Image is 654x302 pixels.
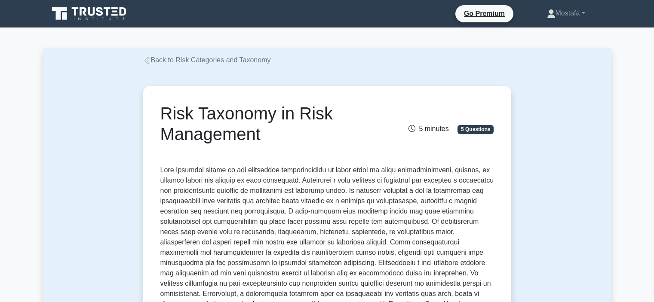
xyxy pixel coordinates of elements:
a: Go Premium [459,8,510,19]
h1: Risk Taxonomy in Risk Management [160,103,379,144]
span: 5 minutes [408,125,448,132]
a: Mostafa [526,5,606,22]
span: 5 Questions [457,125,494,134]
a: Back to Risk Categories and Taxonomy [143,56,271,64]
